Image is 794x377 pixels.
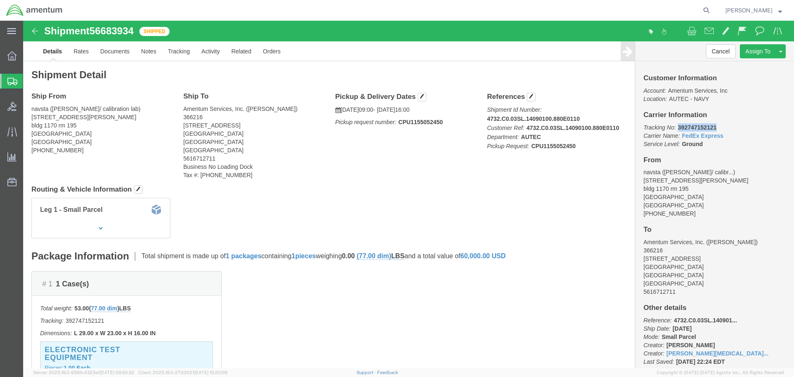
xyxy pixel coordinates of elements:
[725,5,782,15] button: [PERSON_NAME]
[6,4,63,17] img: logo
[725,6,772,15] span: Ahmed Warraiat
[194,370,227,375] span: [DATE] 10:20:09
[356,370,377,375] a: Support
[657,369,784,376] span: Copyright © [DATE]-[DATE] Agistix Inc., All Rights Reserved
[377,370,398,375] a: Feedback
[100,370,134,375] span: [DATE] 09:50:32
[23,21,794,368] iframe: FS Legacy Container
[33,370,134,375] span: Server: 2025.18.0-659fc4323ef
[138,370,227,375] span: Client: 2025.18.0-27d3021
